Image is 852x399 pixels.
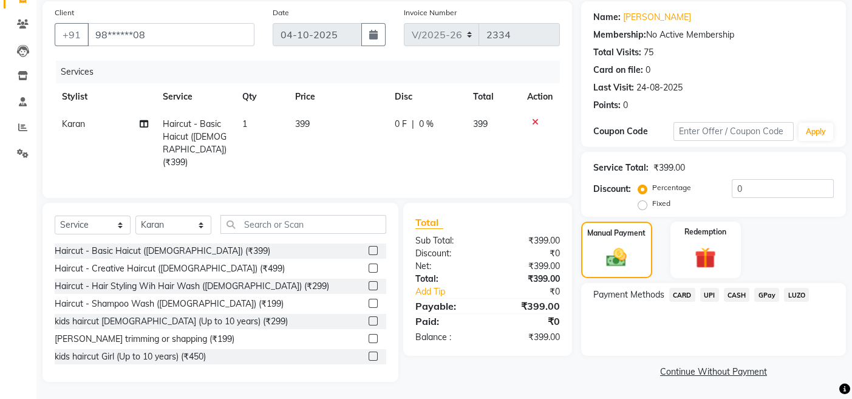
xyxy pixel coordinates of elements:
div: kids haircut [DEMOGRAPHIC_DATA] (Up to 10 years) (₹299) [55,315,288,328]
th: Disc [387,83,465,111]
span: Karan [62,118,85,129]
span: Haircut - Basic Haicut ([DEMOGRAPHIC_DATA]) (₹399) [163,118,227,168]
span: CARD [669,288,695,302]
div: ₹0 [488,247,569,260]
span: UPI [700,288,719,302]
span: Total [415,216,443,229]
img: _cash.svg [600,246,633,270]
span: 0 % [419,118,434,131]
a: Add Tip [406,285,501,298]
div: ₹0 [501,285,569,298]
div: [PERSON_NAME] trimming or shapping (₹199) [55,333,234,346]
label: Client [55,7,74,18]
th: Total [465,83,520,111]
div: ₹399.00 [488,234,569,247]
span: CASH [724,288,750,302]
div: ₹399.00 [488,299,569,313]
label: Redemption [684,227,726,237]
div: Card on file: [593,64,643,77]
label: Manual Payment [587,228,646,239]
th: Price [288,83,387,111]
div: Haircut - Hair Styling Wih Hair Wash ([DEMOGRAPHIC_DATA]) (₹299) [55,280,329,293]
div: ₹399.00 [488,331,569,344]
label: Percentage [652,182,691,193]
span: 399 [295,118,310,129]
a: [PERSON_NAME] [623,11,691,24]
div: 0 [623,99,628,112]
th: Service [155,83,235,111]
span: 0 F [395,118,407,131]
div: ₹399.00 [653,162,685,174]
label: Date [273,7,289,18]
label: Fixed [652,198,670,209]
div: Haircut - Basic Haicut ([DEMOGRAPHIC_DATA]) (₹399) [55,245,270,257]
span: 1 [242,118,247,129]
div: Coupon Code [593,125,673,138]
input: Search or Scan [220,215,386,234]
div: 0 [646,64,650,77]
div: Membership: [593,29,646,41]
span: 399 [472,118,487,129]
div: kids haircut Girl (Up to 10 years) (₹450) [55,350,206,363]
th: Action [520,83,560,111]
div: Net: [406,260,488,273]
div: Points: [593,99,621,112]
div: Total: [406,273,488,285]
div: 24-08-2025 [636,81,683,94]
th: Stylist [55,83,155,111]
div: Sub Total: [406,234,488,247]
span: LUZO [784,288,809,302]
div: Last Visit: [593,81,634,94]
button: Apply [799,123,833,141]
a: Continue Without Payment [584,366,843,378]
div: Name: [593,11,621,24]
div: Services [56,61,569,83]
div: No Active Membership [593,29,834,41]
div: Haircut - Shampoo Wash ([DEMOGRAPHIC_DATA]) (₹199) [55,298,284,310]
div: Payable: [406,299,488,313]
img: _gift.svg [688,245,723,271]
input: Enter Offer / Coupon Code [673,122,794,141]
span: GPay [754,288,779,302]
div: ₹399.00 [488,273,569,285]
div: Service Total: [593,162,649,174]
input: Search by Name/Mobile/Email/Code [87,23,254,46]
span: Payment Methods [593,288,664,301]
div: Discount: [593,183,631,196]
div: 75 [644,46,653,59]
div: Haircut - Creative Haircut ([DEMOGRAPHIC_DATA]) (₹499) [55,262,285,275]
div: ₹0 [488,314,569,329]
div: Balance : [406,331,488,344]
span: | [412,118,414,131]
th: Qty [235,83,288,111]
div: Paid: [406,314,488,329]
label: Invoice Number [404,7,457,18]
button: +91 [55,23,89,46]
div: Discount: [406,247,488,260]
div: Total Visits: [593,46,641,59]
div: ₹399.00 [488,260,569,273]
